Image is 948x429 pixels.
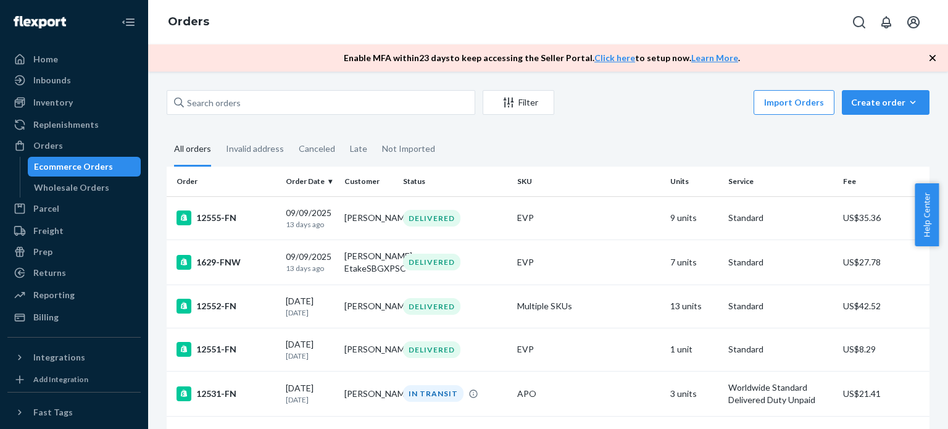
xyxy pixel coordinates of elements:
div: [DATE] [286,295,335,318]
td: 1 unit [665,328,724,371]
td: US$27.78 [838,239,929,285]
a: Reporting [7,285,141,305]
div: Wholesale Orders [34,181,109,194]
div: 09/09/2025 [286,207,335,230]
p: Standard [728,343,833,356]
th: Order [167,167,281,196]
div: Billing [33,311,59,323]
div: Inbounds [33,74,71,86]
a: Learn More [691,52,738,63]
div: 1629-FNW [177,255,276,270]
div: Replenishments [33,119,99,131]
p: 13 days ago [286,263,335,273]
a: Orders [7,136,141,156]
button: Open notifications [874,10,899,35]
ol: breadcrumbs [158,4,219,40]
a: Inventory [7,93,141,112]
a: Wholesale Orders [28,178,141,198]
a: Home [7,49,141,69]
th: Order Date [281,167,339,196]
div: Canceled [299,133,335,165]
p: Worldwide Standard Delivered Duty Unpaid [728,381,833,406]
button: Help Center [915,183,939,246]
div: Ecommerce Orders [34,160,113,173]
div: Filter [483,96,554,109]
a: Parcel [7,199,141,219]
td: 7 units [665,239,724,285]
div: Fast Tags [33,406,73,419]
button: Open Search Box [847,10,871,35]
button: Close Navigation [116,10,141,35]
td: US$8.29 [838,328,929,371]
td: [PERSON_NAME] [339,371,398,416]
div: Create order [851,96,920,109]
a: Prep [7,242,141,262]
div: Returns [33,267,66,279]
th: Service [723,167,838,196]
div: Home [33,53,58,65]
td: [PERSON_NAME] [339,328,398,371]
div: DELIVERED [403,210,460,227]
a: Click here [594,52,635,63]
div: Inventory [33,96,73,109]
a: Inbounds [7,70,141,90]
div: Invalid address [226,133,284,165]
div: EVP [517,256,660,269]
button: Integrations [7,348,141,367]
p: Standard [728,212,833,224]
td: Multiple SKUs [512,285,665,328]
div: Add Integration [33,374,88,385]
div: 09/09/2025 [286,251,335,273]
button: Create order [842,90,929,115]
div: All orders [174,133,211,167]
div: [DATE] [286,338,335,361]
div: DELIVERED [403,341,460,358]
p: [DATE] [286,394,335,405]
a: Orders [168,15,209,28]
button: Open account menu [901,10,926,35]
div: Orders [33,140,63,152]
td: 9 units [665,196,724,239]
button: Filter [483,90,554,115]
p: 13 days ago [286,219,335,230]
th: SKU [512,167,665,196]
button: Import Orders [754,90,834,115]
div: 12552-FN [177,299,276,314]
p: [DATE] [286,307,335,318]
a: Freight [7,221,141,241]
p: Standard [728,256,833,269]
div: [DATE] [286,382,335,405]
div: 12551-FN [177,342,276,357]
span: Support [25,9,69,20]
div: EVP [517,212,660,224]
td: 13 units [665,285,724,328]
th: Fee [838,167,929,196]
div: EVP [517,343,660,356]
div: DELIVERED [403,298,460,315]
td: [PERSON_NAME] [339,285,398,328]
td: US$42.52 [838,285,929,328]
div: Customer [344,176,393,186]
div: IN TRANSIT [403,385,464,402]
div: Integrations [33,351,85,364]
div: Late [350,133,367,165]
a: Returns [7,263,141,283]
td: 3 units [665,371,724,416]
div: Prep [33,246,52,258]
div: DELIVERED [403,254,460,270]
td: US$21.41 [838,371,929,416]
div: Reporting [33,289,75,301]
p: [DATE] [286,351,335,361]
th: Status [398,167,512,196]
p: Standard [728,300,833,312]
div: Not Imported [382,133,435,165]
div: Parcel [33,202,59,215]
div: 12555-FN [177,210,276,225]
th: Units [665,167,724,196]
input: Search orders [167,90,475,115]
a: Ecommerce Orders [28,157,141,177]
div: Freight [33,225,64,237]
img: Flexport logo [14,16,66,28]
div: 12531-FN [177,386,276,401]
